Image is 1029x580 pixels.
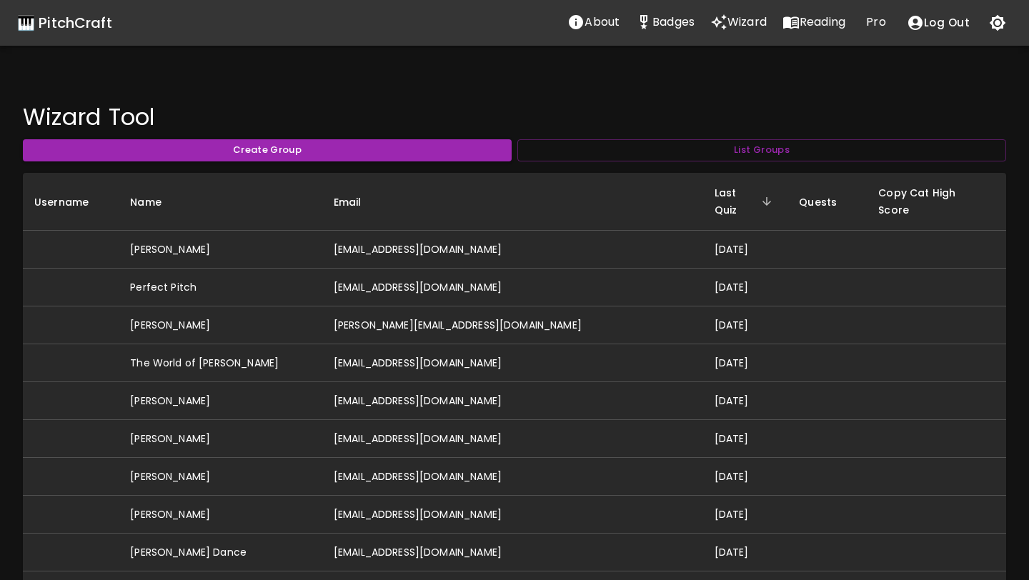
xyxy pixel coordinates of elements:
[703,458,788,496] td: [DATE]
[322,231,703,269] td: [EMAIL_ADDRESS][DOMAIN_NAME]
[703,306,788,344] td: [DATE]
[119,344,322,382] td: The World of [PERSON_NAME]
[775,8,853,36] button: Reading
[322,306,703,344] td: [PERSON_NAME][EMAIL_ADDRESS][DOMAIN_NAME]
[560,8,627,36] button: About
[703,496,788,534] td: [DATE]
[23,139,512,161] button: Create Group
[799,194,855,211] span: Quests
[322,344,703,382] td: [EMAIL_ADDRESS][DOMAIN_NAME]
[703,534,788,571] td: [DATE]
[627,8,702,38] a: Stats
[34,194,107,211] span: Username
[703,382,788,420] td: [DATE]
[322,496,703,534] td: [EMAIL_ADDRESS][DOMAIN_NAME]
[517,139,1006,161] button: List Groups
[322,458,703,496] td: [EMAIL_ADDRESS][DOMAIN_NAME]
[560,8,627,38] a: About
[322,420,703,458] td: [EMAIL_ADDRESS][DOMAIN_NAME]
[322,382,703,420] td: [EMAIL_ADDRESS][DOMAIN_NAME]
[800,14,845,31] p: Reading
[703,269,788,306] td: [DATE]
[899,8,978,38] button: account of current user
[119,306,322,344] td: [PERSON_NAME]
[627,8,702,36] button: Stats
[853,8,899,38] a: Pro
[702,8,775,38] a: Wizard
[130,194,180,211] span: Name
[119,458,322,496] td: [PERSON_NAME]
[703,231,788,269] td: [DATE]
[703,344,788,382] td: [DATE]
[775,8,853,38] a: Reading
[585,14,620,31] p: About
[715,184,777,219] span: Last Quiz
[119,496,322,534] td: [PERSON_NAME]
[703,420,788,458] td: [DATE]
[727,14,767,31] p: Wizard
[878,184,995,219] span: Copy Cat High Score
[334,194,380,211] span: Email
[23,103,1006,131] h4: Wizard Tool
[119,231,322,269] td: [PERSON_NAME]
[866,14,885,31] p: Pro
[119,534,322,571] td: [PERSON_NAME] Dance
[652,14,695,31] p: Badges
[322,534,703,571] td: [EMAIL_ADDRESS][DOMAIN_NAME]
[119,269,322,306] td: Perfect Pitch
[322,269,703,306] td: [EMAIL_ADDRESS][DOMAIN_NAME]
[119,382,322,420] td: [PERSON_NAME]
[119,420,322,458] td: [PERSON_NAME]
[853,8,899,36] button: Pro
[17,11,112,34] a: 🎹 PitchCraft
[702,8,775,36] button: Wizard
